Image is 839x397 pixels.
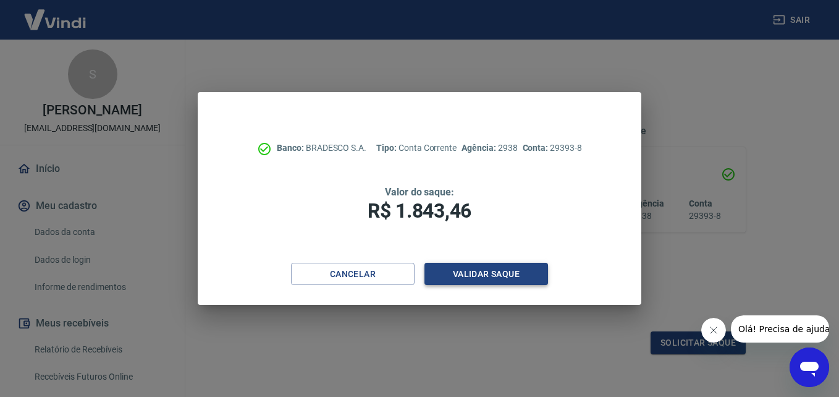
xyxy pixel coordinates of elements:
span: R$ 1.843,46 [368,199,471,223]
span: Olá! Precisa de ajuda? [7,9,104,19]
span: Valor do saque: [385,186,454,198]
span: Conta: [523,143,550,153]
button: Validar saque [424,263,548,286]
button: Cancelar [291,263,415,286]
p: 29393-8 [523,142,582,155]
p: Conta Corrente [376,142,457,155]
p: BRADESCO S.A. [277,142,366,155]
iframe: Botão para abrir a janela de mensagens [790,348,829,387]
span: Agência: [462,143,498,153]
iframe: Mensagem da empresa [731,315,829,343]
span: Banco: [277,143,306,153]
iframe: Fechar mensagem [701,318,726,343]
span: Tipo: [376,143,398,153]
p: 2938 [462,142,517,155]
